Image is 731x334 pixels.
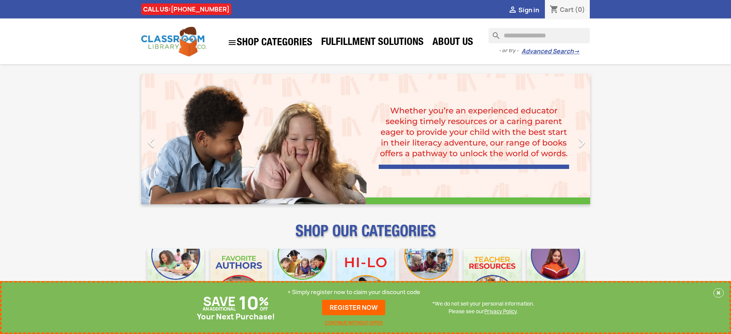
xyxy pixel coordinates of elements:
a: About Us [429,35,477,51]
span: Cart [560,5,574,14]
span: - or try - [499,47,521,55]
div: CALL US: [141,3,231,15]
a: [PHONE_NUMBER] [171,5,229,13]
img: CLC_Phonics_And_Decodables_Mobile.jpg [274,249,331,306]
i:  [572,133,591,152]
i:  [142,133,161,152]
img: CLC_Fiction_Nonfiction_Mobile.jpg [400,249,457,306]
input: Search [488,28,590,43]
a: Previous [141,74,209,204]
a:  Sign in [508,6,539,14]
a: Advanced Search→ [521,48,579,55]
i: shopping_cart [549,5,559,15]
img: CLC_HiLo_Mobile.jpg [337,249,394,306]
span: (0) [575,5,585,14]
a: Fulfillment Solutions [317,35,427,51]
p: SHOP OUR CATEGORIES [141,229,590,243]
span: → [574,48,579,55]
a: SHOP CATEGORIES [224,34,316,51]
img: CLC_Teacher_Resources_Mobile.jpg [464,249,521,306]
i:  [228,38,237,47]
img: CLC_Favorite_Authors_Mobile.jpg [210,249,267,306]
a: Next [523,74,590,204]
i: search [488,28,498,37]
i:  [508,6,517,15]
img: CLC_Dyslexia_Mobile.jpg [527,249,584,306]
img: Classroom Library Company [141,27,206,56]
span: Sign in [518,6,539,14]
ul: Carousel container [141,74,590,204]
img: CLC_Bulk_Mobile.jpg [147,249,205,306]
